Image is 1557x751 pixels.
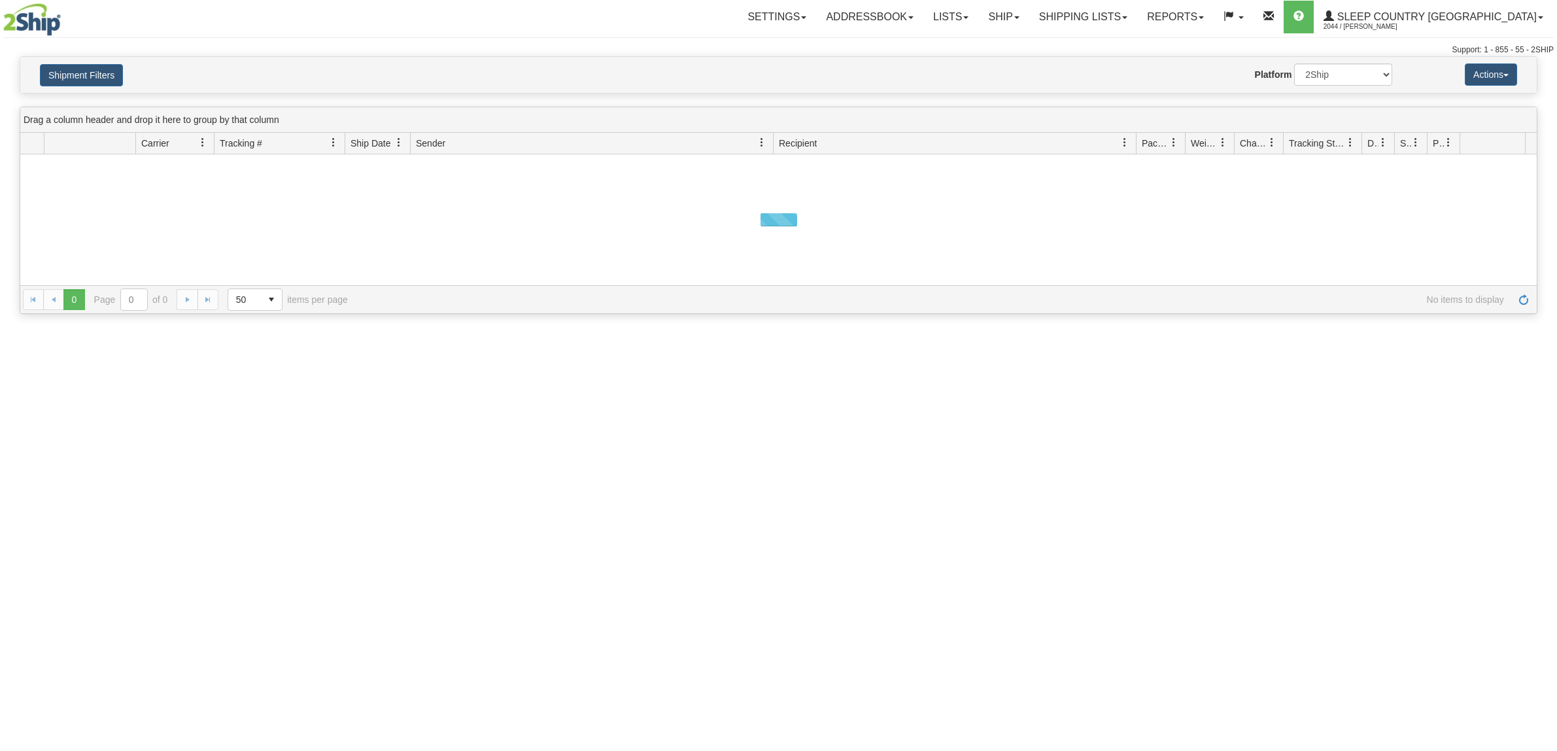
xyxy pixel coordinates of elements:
[1324,20,1422,33] span: 2044 / [PERSON_NAME]
[1191,137,1218,150] span: Weight
[978,1,1029,33] a: Ship
[1289,137,1346,150] span: Tracking Status
[322,131,345,154] a: Tracking # filter column settings
[141,137,169,150] span: Carrier
[192,131,214,154] a: Carrier filter column settings
[1372,131,1394,154] a: Delivery Status filter column settings
[220,137,262,150] span: Tracking #
[63,289,84,310] span: Page 0
[228,288,282,311] span: Page sizes drop down
[3,44,1554,56] div: Support: 1 - 855 - 55 - 2SHIP
[1433,137,1444,150] span: Pickup Status
[1212,131,1234,154] a: Weight filter column settings
[1437,131,1460,154] a: Pickup Status filter column settings
[1114,131,1136,154] a: Recipient filter column settings
[816,1,923,33] a: Addressbook
[40,64,123,86] button: Shipment Filters
[1334,11,1537,22] span: Sleep Country [GEOGRAPHIC_DATA]
[751,131,773,154] a: Sender filter column settings
[1029,1,1137,33] a: Shipping lists
[1465,63,1517,86] button: Actions
[366,294,1504,305] span: No items to display
[1255,68,1292,81] label: Platform
[3,3,61,36] img: logo2044.jpg
[261,289,282,310] span: select
[738,1,816,33] a: Settings
[1513,289,1534,310] a: Refresh
[94,288,168,311] span: Page of 0
[1400,137,1411,150] span: Shipment Issues
[1405,131,1427,154] a: Shipment Issues filter column settings
[228,288,348,311] span: items per page
[20,107,1537,133] div: grid grouping header
[1163,131,1185,154] a: Packages filter column settings
[236,293,253,306] span: 50
[779,137,817,150] span: Recipient
[351,137,390,150] span: Ship Date
[388,131,410,154] a: Ship Date filter column settings
[923,1,978,33] a: Lists
[1261,131,1283,154] a: Charge filter column settings
[1314,1,1553,33] a: Sleep Country [GEOGRAPHIC_DATA] 2044 / [PERSON_NAME]
[1367,137,1378,150] span: Delivery Status
[1137,1,1214,33] a: Reports
[416,137,445,150] span: Sender
[1527,309,1556,442] iframe: chat widget
[1339,131,1361,154] a: Tracking Status filter column settings
[1240,137,1267,150] span: Charge
[1142,137,1169,150] span: Packages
